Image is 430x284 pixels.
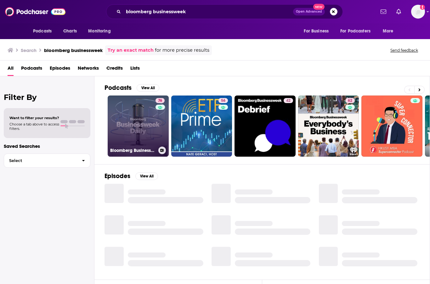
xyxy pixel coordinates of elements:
[4,159,77,163] span: Select
[135,172,158,180] button: View All
[29,25,60,37] button: open menu
[345,98,355,103] a: 62
[411,5,425,19] span: Logged in as mresewehr
[123,7,293,17] input: Search podcasts, credits, & more...
[106,4,343,19] div: Search podcasts, credits, & more...
[378,6,389,17] a: Show notifications dropdown
[298,96,359,157] a: 62
[21,47,37,53] h3: Search
[78,63,99,76] a: Networks
[155,47,209,54] span: for more precise results
[106,63,123,76] a: Credits
[105,84,159,92] a: PodcastsView All
[313,4,325,10] span: New
[4,93,90,102] h2: Filter By
[44,47,103,53] h3: bloomberg businessweek
[299,25,337,37] button: open menu
[158,98,162,104] span: 76
[411,5,425,19] img: User Profile
[63,27,77,36] span: Charts
[105,172,158,180] a: EpisodesView All
[340,27,371,36] span: For Podcasters
[394,6,404,17] a: Show notifications dropdown
[336,25,380,37] button: open menu
[137,84,159,92] button: View All
[21,63,42,76] a: Podcasts
[108,47,154,54] a: Try an exact match
[9,116,59,120] span: Want to filter your results?
[88,27,110,36] span: Monitoring
[411,5,425,19] button: Show profile menu
[110,148,156,153] h3: Bloomberg Businessweek
[171,96,232,157] a: 56
[286,98,291,104] span: 42
[5,6,65,18] img: Podchaser - Follow, Share and Rate Podcasts
[293,8,325,15] button: Open AdvancedNew
[105,172,130,180] h2: Episodes
[383,27,393,36] span: More
[105,84,132,92] h2: Podcasts
[420,5,425,10] svg: Add a profile image
[33,27,52,36] span: Podcasts
[156,98,165,103] a: 76
[284,98,293,103] a: 42
[221,98,225,104] span: 56
[9,122,59,131] span: Choose a tab above to access filters.
[348,98,352,104] span: 62
[59,25,81,37] a: Charts
[84,25,119,37] button: open menu
[304,27,329,36] span: For Business
[296,10,322,13] span: Open Advanced
[218,98,228,103] a: 56
[50,63,70,76] a: Episodes
[4,154,90,168] button: Select
[388,48,420,53] button: Send feedback
[130,63,140,76] a: Lists
[108,96,169,157] a: 76Bloomberg Businessweek
[378,25,401,37] button: open menu
[4,143,90,149] p: Saved Searches
[235,96,296,157] a: 42
[8,63,14,76] a: All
